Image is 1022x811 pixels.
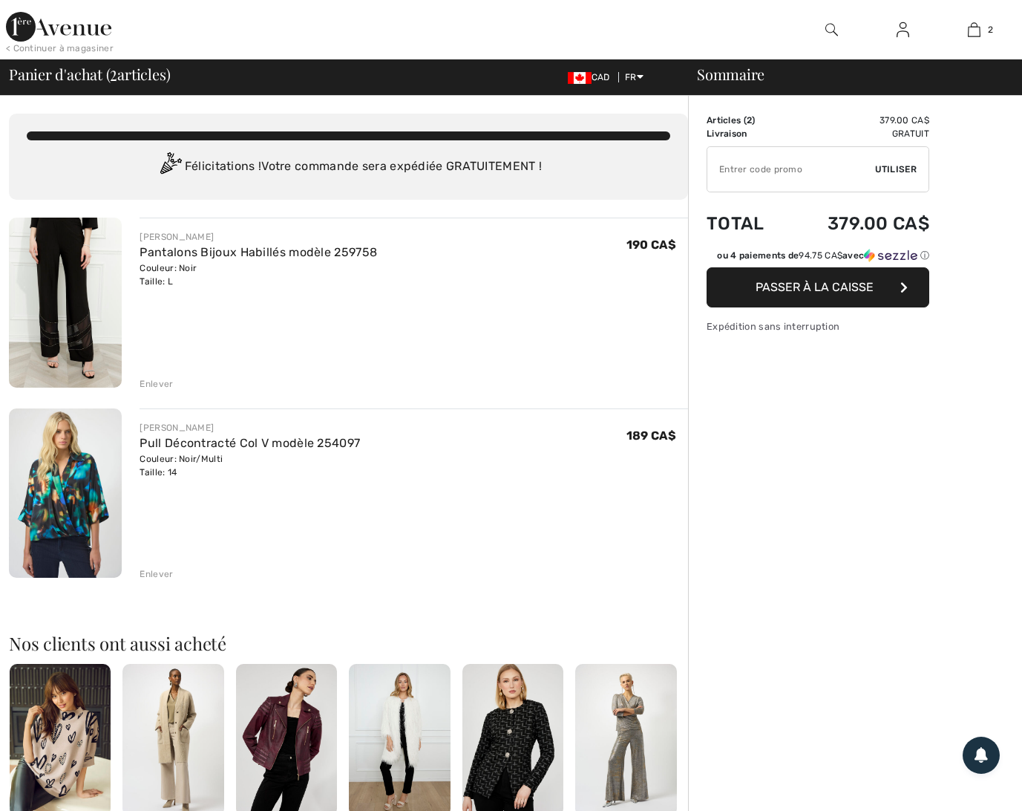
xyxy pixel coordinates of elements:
[799,250,842,261] span: 94.75 CA$
[864,249,917,262] img: Sezzle
[140,261,377,288] div: Couleur: Noir Taille: L
[27,152,670,182] div: Félicitations ! Votre commande sera expédiée GRATUITEMENT !
[897,21,909,39] img: Mes infos
[825,21,838,39] img: recherche
[787,114,929,127] td: 379.00 CA$
[707,127,787,140] td: Livraison
[707,319,929,333] div: Expédition sans interruption
[568,72,592,84] img: Canadian Dollar
[9,218,122,388] img: Pantalons Bijoux Habillés modèle 259758
[568,72,616,82] span: CAD
[707,267,929,307] button: Passer à la caisse
[140,245,377,259] a: Pantalons Bijoux Habillés modèle 259758
[140,567,173,581] div: Enlever
[140,377,173,391] div: Enlever
[140,421,360,434] div: [PERSON_NAME]
[707,198,787,249] td: Total
[707,249,929,267] div: ou 4 paiements de94.75 CA$avecSezzle Cliquez pour en savoir plus sur Sezzle
[707,147,875,192] input: Code promo
[885,21,921,39] a: Se connecter
[9,408,122,578] img: Pull Décontracté Col V modèle 254097
[756,280,874,294] span: Passer à la caisse
[6,12,111,42] img: 1ère Avenue
[110,63,117,82] span: 2
[940,21,1009,39] a: 2
[626,238,676,252] span: 190 CA$
[787,198,929,249] td: 379.00 CA$
[875,163,917,176] span: Utiliser
[747,115,752,126] span: 2
[9,67,170,82] span: Panier d'achat ( articles)
[9,634,688,652] h2: Nos clients ont aussi acheté
[155,152,185,182] img: Congratulation2.svg
[988,23,993,36] span: 2
[679,67,1013,82] div: Sommaire
[625,72,643,82] span: FR
[787,127,929,140] td: Gratuit
[140,436,360,450] a: Pull Décontracté Col V modèle 254097
[140,452,360,479] div: Couleur: Noir/Multi Taille: 14
[626,429,676,443] span: 189 CA$
[140,230,377,244] div: [PERSON_NAME]
[6,42,114,55] div: < Continuer à magasiner
[717,249,929,262] div: ou 4 paiements de avec
[707,114,787,127] td: Articles ( )
[968,21,980,39] img: Mon panier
